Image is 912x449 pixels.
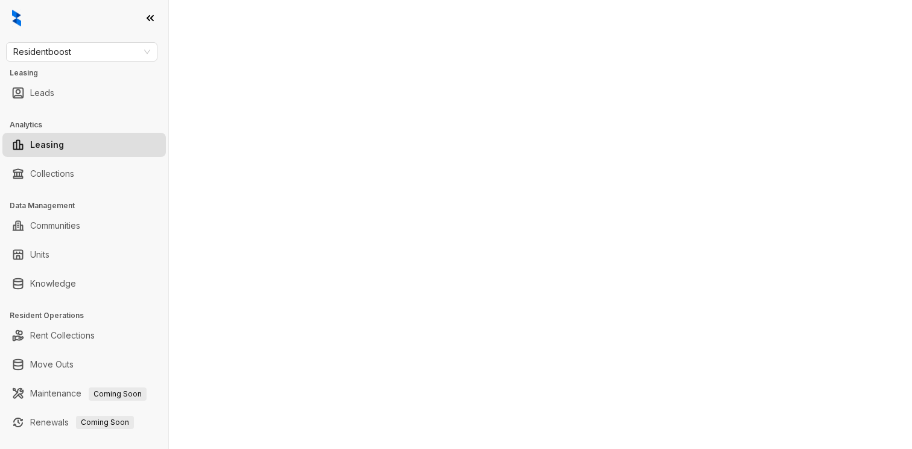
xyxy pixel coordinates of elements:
h3: Analytics [10,119,168,130]
span: Coming Soon [76,416,134,429]
span: Residentboost [13,43,150,61]
a: Units [30,243,49,267]
a: Leads [30,81,54,105]
li: Renewals [2,410,166,435]
a: Move Outs [30,352,74,377]
a: Rent Collections [30,323,95,348]
li: Leads [2,81,166,105]
li: Leasing [2,133,166,157]
li: Knowledge [2,272,166,296]
img: logo [12,10,21,27]
li: Communities [2,214,166,238]
li: Collections [2,162,166,186]
li: Move Outs [2,352,166,377]
a: Collections [30,162,74,186]
a: Leasing [30,133,64,157]
li: Rent Collections [2,323,166,348]
h3: Resident Operations [10,310,168,321]
h3: Data Management [10,200,168,211]
li: Maintenance [2,381,166,406]
li: Units [2,243,166,267]
a: RenewalsComing Soon [30,410,134,435]
h3: Leasing [10,68,168,78]
a: Communities [30,214,80,238]
span: Coming Soon [89,387,147,401]
a: Knowledge [30,272,76,296]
